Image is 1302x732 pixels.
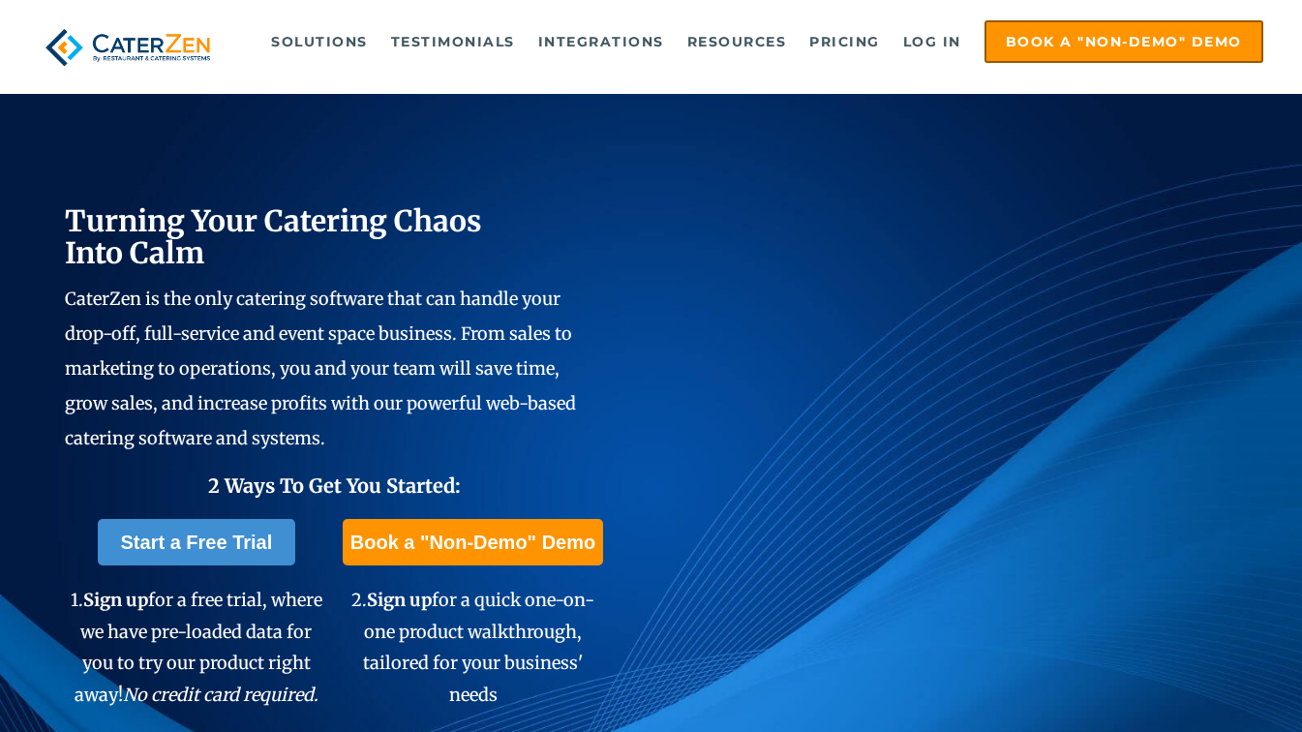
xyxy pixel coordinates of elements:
a: Integrations [529,22,674,61]
a: Testimonials [381,22,525,61]
em: No credit card required. [123,684,318,706]
div: Navigation Menu [248,20,1262,63]
a: Pricing [800,22,890,61]
a: Resources [678,22,797,61]
span: Turning Your Catering Chaos Into Calm [65,202,482,271]
span: 2. for a quick one-on-one product walkthrough, tailored for your business' needs [351,589,594,705]
span: CaterZen is the only catering software that can handle your drop-off, full-service and event spac... [65,288,576,449]
span: Sign up [367,589,432,611]
a: Book a "Non-Demo" Demo [343,519,603,565]
iframe: Help widget launcher [1130,656,1281,711]
span: 2 Ways To Get You Started: [208,473,461,498]
a: Solutions [261,22,378,61]
span: 1. for a free trial, where we have pre-loaded data for you to try our product right away! [71,589,322,705]
a: Start a Free Trial [98,519,296,565]
a: Log in [893,22,971,61]
img: caterzen [39,20,217,75]
a: Book a "Non-Demo" Demo [984,20,1263,63]
span: Sign up [83,589,148,611]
